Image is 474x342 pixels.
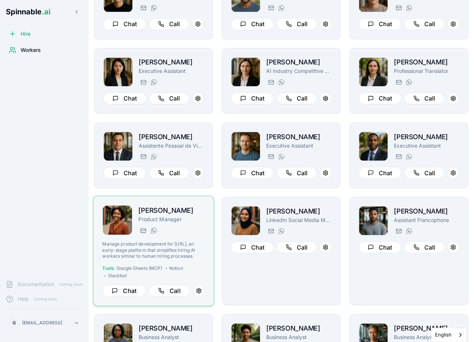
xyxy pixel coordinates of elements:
[404,3,413,12] button: WhatsApp
[104,57,132,86] img: Malia Ferreira
[394,323,459,333] h2: [PERSON_NAME]
[431,328,467,342] aside: Language selected: English
[394,226,403,235] button: Send email to maxime.dubois@getspinnable.ai
[277,167,317,179] button: Call
[6,315,82,330] button: G[EMAIL_ADDRESS]
[231,206,260,235] img: Elena Patterson
[165,265,168,271] span: •
[406,154,412,159] img: WhatsApp
[169,265,183,271] span: Notion
[102,241,204,259] p: Manage product development for [URL], an early-stage platform that simplifies hiring AI workers s...
[404,167,444,179] button: Call
[103,92,146,104] button: Chat
[117,265,162,271] span: Google Sheets (MCP)
[359,92,401,104] button: Chat
[266,216,331,223] p: LinkedIn Social Media Manager
[278,79,284,85] img: WhatsApp
[266,78,275,87] button: Send email to sidney.kapoor@getspinnable.ai
[266,67,331,75] p: AI Industry Competitive Analyst
[18,281,54,288] span: Documentation
[22,320,62,326] p: [EMAIL_ADDRESS]
[139,333,204,341] p: Business Analyst
[139,3,147,12] button: Send email to duc.goto@getspinnable.ai
[42,7,50,16] span: .ai
[108,272,127,278] span: Slackbot
[149,226,158,235] button: WhatsApp
[138,226,147,235] button: Send email to taylor.mitchell@getspinnable.ai
[277,18,317,30] button: Call
[231,167,274,179] button: Chat
[266,57,331,67] h2: [PERSON_NAME]
[406,5,412,11] img: WhatsApp
[102,285,146,297] button: Chat
[21,30,31,38] span: Hire
[231,18,274,30] button: Chat
[103,205,132,235] img: Taylor Mitchell
[139,57,204,67] h2: [PERSON_NAME]
[277,3,285,12] button: WhatsApp
[104,272,106,278] span: •
[149,167,189,179] button: Call
[359,18,401,30] button: Chat
[406,228,412,234] img: WhatsApp
[278,228,284,234] img: WhatsApp
[394,142,459,149] p: Executive Assistant
[231,132,260,161] img: Julian Petrov
[278,5,284,11] img: WhatsApp
[277,78,285,87] button: WhatsApp
[151,154,157,159] img: WhatsApp
[359,241,401,253] button: Chat
[149,92,189,104] button: Call
[13,320,16,326] span: G
[151,5,157,11] img: WhatsApp
[266,323,331,333] h2: [PERSON_NAME]
[266,142,331,149] p: Executive Assistant
[231,57,260,86] img: Anna Larsen
[266,226,275,235] button: Send email to elena.patterson@getspinnable.ai
[151,228,157,233] img: WhatsApp
[404,78,413,87] button: WhatsApp
[151,79,157,85] img: WhatsApp
[103,167,146,179] button: Chat
[404,152,413,161] button: WhatsApp
[231,241,274,253] button: Chat
[21,46,41,54] span: Workers
[277,92,317,104] button: Call
[139,142,204,149] p: Assistente Pessoal de Viagens
[18,295,29,303] span: Help
[359,132,388,161] img: Mateo Andersson
[266,206,331,216] h2: [PERSON_NAME]
[277,152,285,161] button: WhatsApp
[138,215,205,223] p: Product Manager
[404,92,444,104] button: Call
[57,281,85,288] span: Coming Soon
[149,152,158,161] button: WhatsApp
[404,241,444,253] button: Call
[394,152,403,161] button: Send email to deandre.johnson@getspinnable.ai
[431,328,466,342] a: English
[266,131,331,142] h2: [PERSON_NAME]
[278,154,284,159] img: WhatsApp
[359,57,388,86] img: Ingrid Gruber
[394,216,459,223] p: Assistant Francophone
[394,206,459,216] h2: [PERSON_NAME]
[139,78,147,87] button: Send email to toby.moreau@getspinnable.ai
[266,152,275,161] button: Send email to john.blackwood@getspinnable.ai
[431,328,467,342] div: Language
[394,3,403,12] button: Send email to kaito.ahn@getspinnable.ai
[149,285,190,297] button: Call
[266,333,331,341] p: Business Analyst
[139,323,204,333] h2: [PERSON_NAME]
[404,18,444,30] button: Call
[277,226,285,235] button: WhatsApp
[404,226,413,235] button: WhatsApp
[139,152,147,161] button: Send email to lucas.silva@getspinnable.ai
[149,78,158,87] button: WhatsApp
[359,206,388,235] img: Maxime Dubois
[394,67,459,75] p: Professional Translator
[102,265,115,271] span: Tools:
[104,132,132,161] img: Dominic Singh
[266,3,275,12] button: Send email to adam.larsen@getspinnable.ai
[406,79,412,85] img: WhatsApp
[359,167,401,179] button: Chat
